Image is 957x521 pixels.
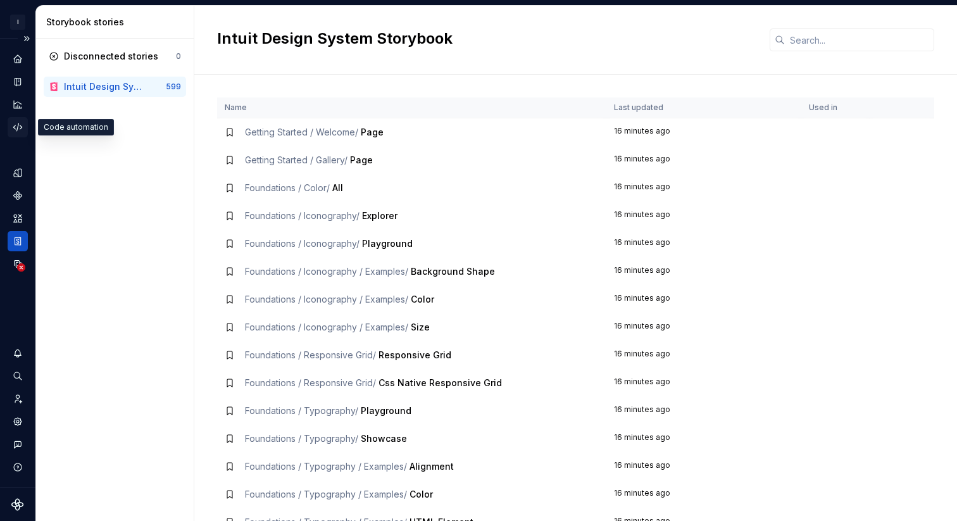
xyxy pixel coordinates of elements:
a: Documentation [8,72,28,92]
td: 16 minutes ago [606,341,801,369]
span: Getting Started / Gallery / [245,154,347,165]
td: 16 minutes ago [606,480,801,508]
a: Settings [8,411,28,432]
div: 599 [166,82,181,92]
span: Playground [362,238,413,249]
span: Color [410,489,433,499]
a: Assets [8,208,28,229]
span: Foundations / Typography / Examples / [245,461,407,472]
td: 16 minutes ago [606,230,801,258]
a: Data sources [8,254,28,274]
div: Code automation [38,119,114,135]
input: Search... [785,28,934,51]
a: Home [8,49,28,69]
span: Foundations / Responsive Grid / [245,377,376,388]
span: Foundations / Color / [245,182,330,193]
div: Storybook stories [46,16,189,28]
span: Page [361,127,384,137]
span: Page [350,154,373,165]
td: 16 minutes ago [606,453,801,480]
span: Explorer [362,210,397,221]
td: 16 minutes ago [606,202,801,230]
td: 16 minutes ago [606,425,801,453]
span: Size [411,322,430,332]
td: 16 minutes ago [606,286,801,313]
span: Foundations / Typography / Examples / [245,489,407,499]
span: Css Native Responsive Grid [378,377,502,388]
th: Used in [801,97,870,118]
td: 16 minutes ago [606,313,801,341]
span: All [332,182,343,193]
th: Last updated [606,97,801,118]
div: Intuit Design System Storybook [64,80,146,93]
button: I [3,8,33,35]
td: 16 minutes ago [606,146,801,174]
a: Code automation [8,117,28,137]
a: Disconnected stories0 [44,46,186,66]
span: Foundations / Iconography / [245,210,360,221]
button: Search ⌘K [8,366,28,386]
th: Name [217,97,606,118]
span: Getting Started / Welcome / [245,127,358,137]
span: Playground [361,405,411,416]
td: 16 minutes ago [606,397,801,425]
span: Foundations / Responsive Grid / [245,349,376,360]
a: Analytics [8,94,28,115]
button: Notifications [8,343,28,363]
a: Design tokens [8,163,28,183]
span: Foundations / Iconography / Examples / [245,266,408,277]
a: Intuit Design System Storybook599 [44,77,186,97]
button: Contact support [8,434,28,455]
span: Background Shape [411,266,495,277]
span: Responsive Grid [378,349,451,360]
span: Foundations / Typography / [245,405,358,416]
div: I [10,15,25,30]
div: Disconnected stories [64,50,158,63]
td: 16 minutes ago [606,118,801,147]
div: 0 [176,51,181,61]
span: Foundations / Typography / [245,433,358,444]
td: 16 minutes ago [606,369,801,397]
span: Showcase [361,433,407,444]
a: Components [8,185,28,206]
svg: Supernova Logo [11,498,24,511]
td: 16 minutes ago [606,258,801,286]
button: Expand sidebar [18,30,35,47]
h2: Intuit Design System Storybook [217,28,754,49]
span: Foundations / Iconography / [245,238,360,249]
span: Foundations / Iconography / Examples / [245,294,408,304]
a: Invite team [8,389,28,409]
a: Storybook stories [8,231,28,251]
span: Color [411,294,434,304]
span: Foundations / Iconography / Examples / [245,322,408,332]
span: Alignment [410,461,454,472]
td: 16 minutes ago [606,174,801,202]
